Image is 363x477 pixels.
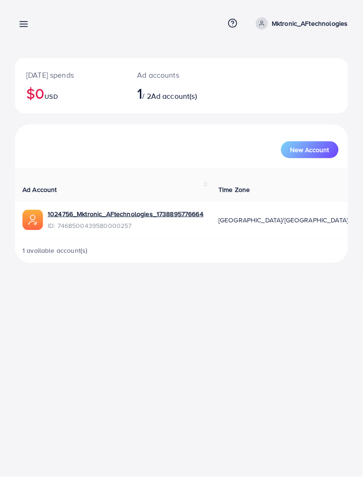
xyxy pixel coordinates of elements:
[252,17,348,29] a: Mktronic_AFtechnologies
[22,246,88,256] span: 1 available account(s)
[137,69,198,81] p: Ad accounts
[48,209,203,219] a: 1024756_Mktronic_AFtechnologies_1738895776664
[48,221,203,230] span: ID: 7468500439580000257
[26,69,115,81] p: [DATE] spends
[323,435,356,470] iframe: Chat
[151,91,197,101] span: Ad account(s)
[290,147,329,153] span: New Account
[22,185,57,194] span: Ad Account
[218,185,250,194] span: Time Zone
[218,215,348,225] span: [GEOGRAPHIC_DATA]/[GEOGRAPHIC_DATA]
[22,210,43,230] img: ic-ads-acc.e4c84228.svg
[137,84,198,102] h2: / 2
[44,92,58,101] span: USD
[281,141,339,158] button: New Account
[26,84,115,102] h2: $0
[137,82,142,104] span: 1
[272,18,348,29] p: Mktronic_AFtechnologies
